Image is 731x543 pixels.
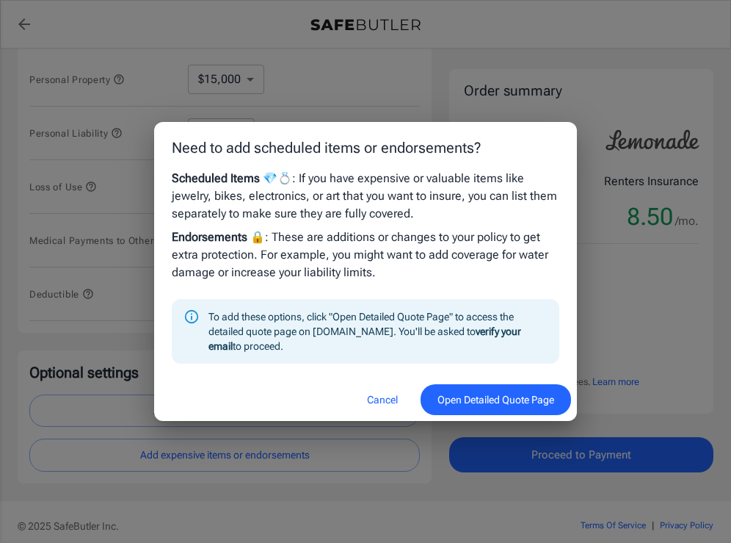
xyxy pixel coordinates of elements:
button: Open Detailed Quote Page [421,384,571,416]
strong: Endorsements 🔒 [172,230,265,244]
p: : If you have expensive or valuable items like jewelry, bikes, electronics, or art that you want ... [172,170,559,223]
p: Need to add scheduled items or endorsements? [172,137,559,159]
strong: Scheduled Items 💎💍 [172,171,292,185]
div: To add these options, click "Open Detailed Quote Page" to access the detailed quote page on [DOMA... [208,303,548,359]
strong: verify your email [208,326,521,352]
button: Cancel [350,384,415,416]
p: : These are additions or changes to your policy to get extra protection. For example, you might w... [172,229,559,281]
